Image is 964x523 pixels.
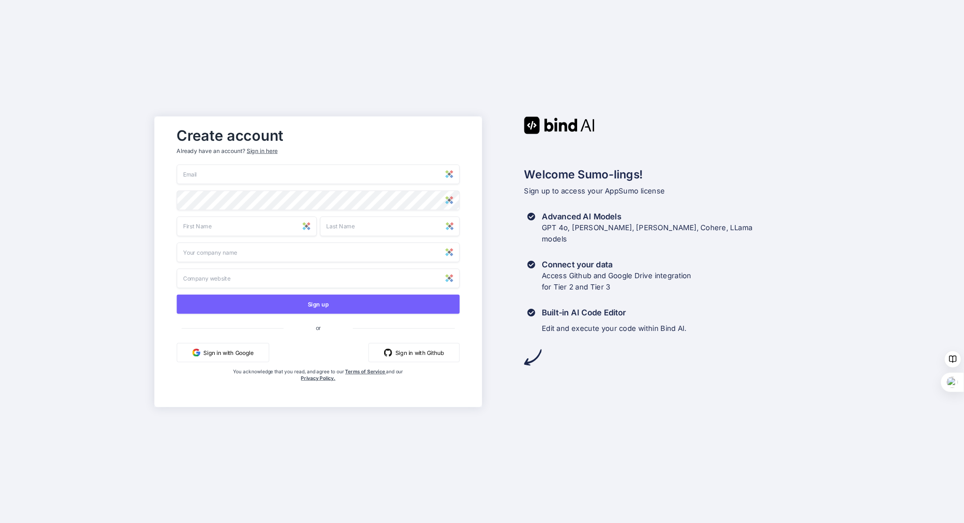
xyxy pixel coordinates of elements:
input: Email [177,164,459,184]
img: google [192,348,200,356]
input: First Name [177,216,316,236]
a: Terms of Service [345,368,386,374]
button: Sign up [177,294,459,314]
input: Company website [177,268,459,288]
img: Sticky Password [302,222,310,230]
img: Bind AI logo [524,116,594,134]
input: Last Name [320,216,459,236]
img: Sticky Password [445,196,453,204]
p: Already have an account? [177,147,459,155]
p: Sign up to access your AppSumo license [524,185,810,196]
h3: Built-in AI Code Editor [542,307,687,318]
img: Sticky Password [445,274,453,282]
p: Edit and execute your code within Bind AI. [542,323,687,334]
h2: Welcome Sumo-lings! [524,166,810,183]
input: Your company name [177,242,459,262]
div: Sign in here [247,147,277,155]
h3: Advanced AI Models [542,211,753,222]
h3: Connect your data [542,259,691,270]
img: arrow [524,348,541,366]
img: github [384,348,392,356]
p: GPT 4o, [PERSON_NAME], [PERSON_NAME], Cohere, LLama models [542,222,753,244]
p: Access Github and Google Drive integration for Tier 2 and Tier 3 [542,270,691,292]
h2: Create account [177,129,459,142]
img: Sticky Password [445,222,453,230]
img: Sticky Password [445,170,453,178]
div: You acknowledge that you read, and agree to our and our [224,368,412,400]
a: Privacy Policy. [301,375,335,381]
span: or [283,317,353,337]
button: Sign in with Github [369,343,460,362]
button: Sign in with Google [177,343,269,362]
img: Sticky Password [445,248,453,256]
